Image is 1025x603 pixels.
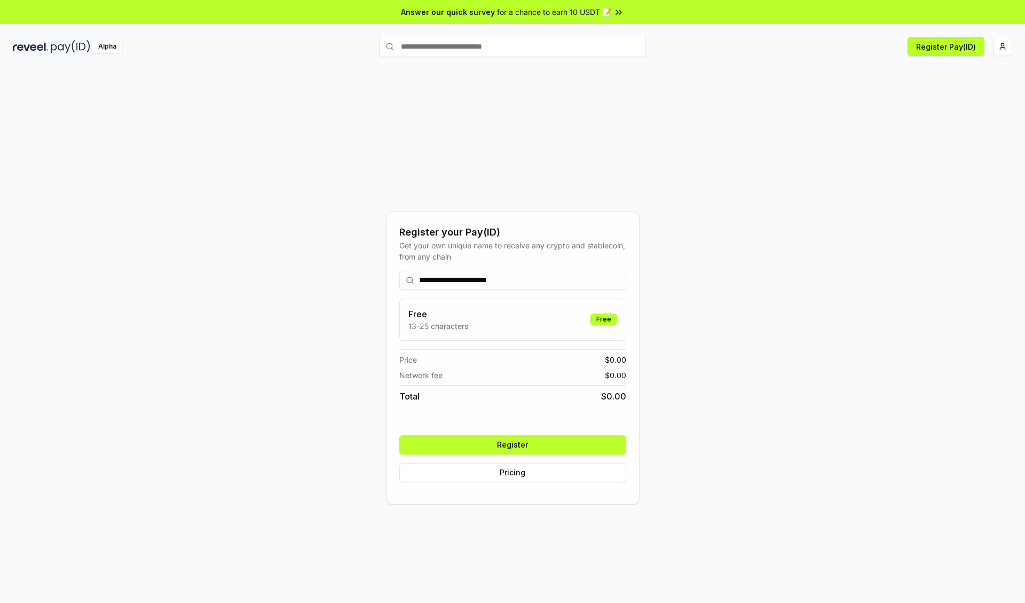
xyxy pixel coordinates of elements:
[399,354,417,365] span: Price
[605,354,626,365] span: $ 0.00
[399,435,626,455] button: Register
[408,320,468,332] p: 13-25 characters
[605,370,626,381] span: $ 0.00
[399,370,443,381] span: Network fee
[13,40,49,53] img: reveel_dark
[497,6,611,18] span: for a chance to earn 10 USDT 📝
[601,390,626,403] span: $ 0.00
[51,40,90,53] img: pay_id
[399,240,626,262] div: Get your own unique name to receive any crypto and stablecoin, from any chain
[399,390,420,403] span: Total
[408,308,468,320] h3: Free
[399,463,626,482] button: Pricing
[590,314,617,325] div: Free
[92,40,122,53] div: Alpha
[908,37,984,56] button: Register Pay(ID)
[399,225,626,240] div: Register your Pay(ID)
[401,6,495,18] span: Answer our quick survey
